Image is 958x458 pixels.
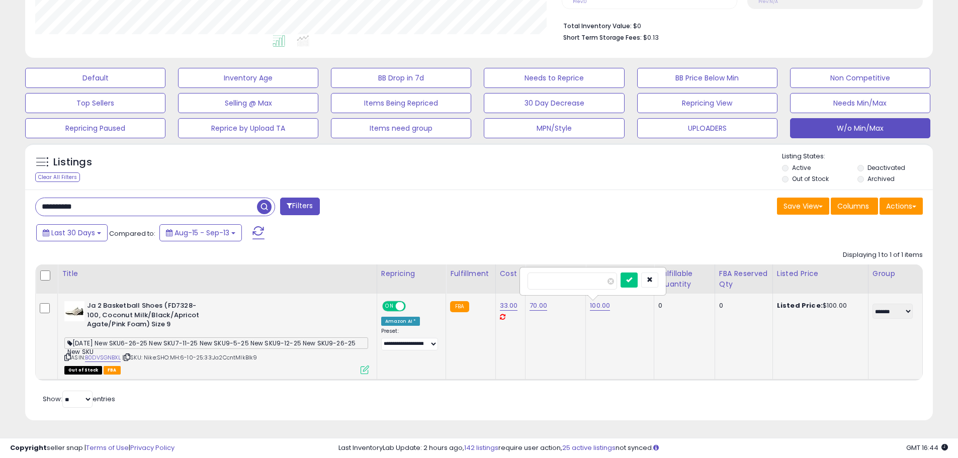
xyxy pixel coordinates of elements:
b: Ja 2 Basketball Shoes (FD7328-100, Coconut Milk/Black/Apricot Agate/Pink Foam) Size 9 [87,301,209,332]
a: Terms of Use [86,443,129,452]
span: Aug-15 - Sep-13 [175,228,229,238]
a: Privacy Policy [130,443,175,452]
b: Short Term Storage Fees: [563,33,642,42]
strong: Copyright [10,443,47,452]
div: Amazon AI * [381,317,420,326]
div: $100.00 [777,301,860,310]
button: Top Sellers [25,93,165,113]
button: Inventory Age [178,68,318,88]
a: 70.00 [530,301,547,311]
button: Reprice by Upload TA [178,118,318,138]
div: Fulfillment [450,268,491,279]
button: Actions [880,198,923,215]
button: Filters [280,198,319,215]
a: 100.00 [590,301,610,311]
span: | SKU: Nike:SHO:MH:6-10-25:33:Ja2CcntMlkBlk9 [122,353,257,361]
button: Columns [831,198,878,215]
span: FBA [104,366,121,375]
div: 0 [658,301,707,310]
h5: Listings [53,155,92,169]
span: Show: entries [43,394,115,404]
div: Group [873,268,918,279]
button: 30 Day Decrease [484,93,624,113]
button: MPN/Style [484,118,624,138]
div: Listed Price [777,268,864,279]
div: ASIN: [64,301,369,373]
span: All listings that are currently out of stock and unavailable for purchase on Amazon [64,366,102,375]
button: Save View [777,198,829,215]
button: Repricing Paused [25,118,165,138]
img: 310iRQaXKPL._SL40_.jpg [64,301,84,321]
div: Clear All Filters [35,172,80,182]
div: Cost [500,268,521,279]
p: Listing States: [782,152,933,161]
div: Preset: [381,328,439,350]
div: 0 [719,301,765,310]
span: Last 30 Days [51,228,95,238]
a: B0DVSGNBXL [85,353,121,362]
th: CSV column name: cust_attr_3_Group [868,264,922,294]
div: Title [62,268,373,279]
span: [DATE] New SKU6-26-25 New SKU7-11-25 New SKU9-5-25 New SKU9-12-25 New SKU9-26-25 New SKU [64,337,368,349]
div: Last InventoryLab Update: 2 hours ago, require user action, not synced. [338,443,948,453]
span: 2025-10-14 16:44 GMT [906,443,948,452]
span: Compared to: [109,229,155,238]
button: W/o Min/Max [790,118,930,138]
button: BB Price Below Min [637,68,777,88]
div: Repricing [381,268,442,279]
label: Active [792,163,811,172]
button: Items need group [331,118,471,138]
button: UPLOADERS [637,118,777,138]
b: Total Inventory Value: [563,22,632,30]
div: FBA Reserved Qty [719,268,768,290]
button: Repricing View [637,93,777,113]
a: 25 active listings [562,443,616,452]
div: Displaying 1 to 1 of 1 items [843,250,923,260]
button: Needs to Reprice [484,68,624,88]
button: Non Competitive [790,68,930,88]
button: Selling @ Max [178,93,318,113]
button: Items Being Repriced [331,93,471,113]
span: Columns [837,201,869,211]
span: $0.13 [643,33,659,42]
button: Default [25,68,165,88]
label: Deactivated [867,163,905,172]
label: Archived [867,174,895,183]
label: Out of Stock [792,174,829,183]
button: Needs Min/Max [790,93,930,113]
span: OFF [404,302,420,311]
a: 142 listings [464,443,498,452]
span: ON [383,302,396,311]
button: Last 30 Days [36,224,108,241]
button: Aug-15 - Sep-13 [159,224,242,241]
div: Fulfillable Quantity [658,268,711,290]
div: seller snap | | [10,443,175,453]
button: BB Drop in 7d [331,68,471,88]
a: 33.00 [500,301,518,311]
li: $0 [563,19,915,31]
small: FBA [450,301,469,312]
b: Listed Price: [777,301,823,310]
